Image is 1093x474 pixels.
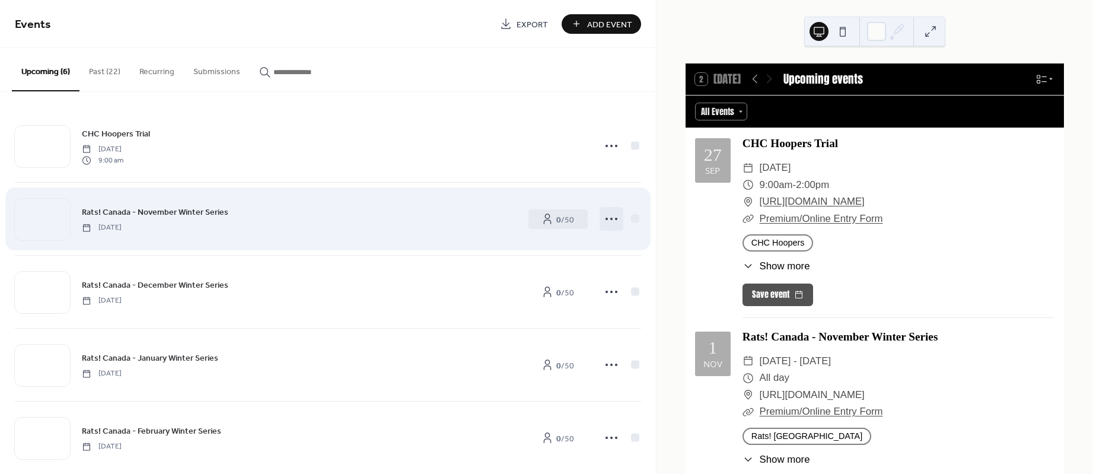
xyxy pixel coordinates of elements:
[82,206,228,219] span: Rats! Canada - November Winter Series
[587,18,632,31] span: Add Event
[82,351,218,365] a: Rats! Canada - January Winter Series
[82,222,122,233] span: [DATE]
[562,14,641,34] button: Add Event
[82,127,150,141] a: CHC Hoopers Trial
[528,209,588,229] a: 0/50
[556,285,561,301] b: 0
[743,452,754,467] div: ​
[82,295,122,306] span: [DATE]
[783,71,863,88] div: Upcoming events
[743,193,754,211] div: ​
[82,425,221,438] span: Rats! Canada - February Winter Series
[82,279,228,292] span: Rats! Canada - December Winter Series
[12,48,79,91] button: Upcoming (6)
[82,144,123,155] span: [DATE]
[760,387,865,404] span: [URL][DOMAIN_NAME]
[743,387,754,404] div: ​
[703,360,722,368] div: Nov
[743,353,754,370] div: ​
[760,193,865,211] a: [URL][DOMAIN_NAME]
[82,441,122,452] span: [DATE]
[82,352,218,365] span: Rats! Canada - January Winter Series
[556,212,561,228] b: 0
[743,284,813,306] button: Save event
[743,403,754,421] div: ​
[796,177,829,194] span: 2:00pm
[15,13,51,36] span: Events
[760,160,791,177] span: [DATE]
[556,214,574,226] span: / 50
[760,213,883,224] a: Premium/Online Entry Form
[743,160,754,177] div: ​
[743,259,810,273] button: ​Show more
[82,424,221,438] a: Rats! Canada - February Winter Series
[556,360,574,372] span: / 50
[528,355,588,375] a: 0/50
[82,205,228,219] a: Rats! Canada - November Winter Series
[743,330,938,343] a: Rats! Canada - November Winter Series
[556,432,574,445] span: / 50
[793,177,796,194] span: -
[708,339,717,357] div: 1
[743,211,754,228] div: ​
[705,166,720,175] div: Sep
[528,428,588,448] a: 0/50
[556,358,561,374] b: 0
[528,282,588,302] a: 0/50
[130,48,184,90] button: Recurring
[743,177,754,194] div: ​
[760,353,831,370] span: [DATE] - [DATE]
[704,146,722,164] div: 27
[82,368,122,379] span: [DATE]
[760,406,883,417] a: Premium/Online Entry Form
[760,452,810,467] span: Show more
[82,128,150,141] span: CHC Hoopers Trial
[79,48,130,90] button: Past (22)
[517,18,548,31] span: Export
[556,431,561,447] b: 0
[743,137,838,149] a: CHC Hoopers Trial
[82,278,228,292] a: Rats! Canada - December Winter Series
[760,259,810,273] span: Show more
[184,48,250,90] button: Submissions
[743,259,754,273] div: ​
[556,287,574,299] span: / 50
[743,452,810,467] button: ​Show more
[491,14,557,34] a: Export
[82,155,123,166] span: 9:00 am
[760,370,789,387] span: All day
[760,177,793,194] span: 9:00am
[743,370,754,387] div: ​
